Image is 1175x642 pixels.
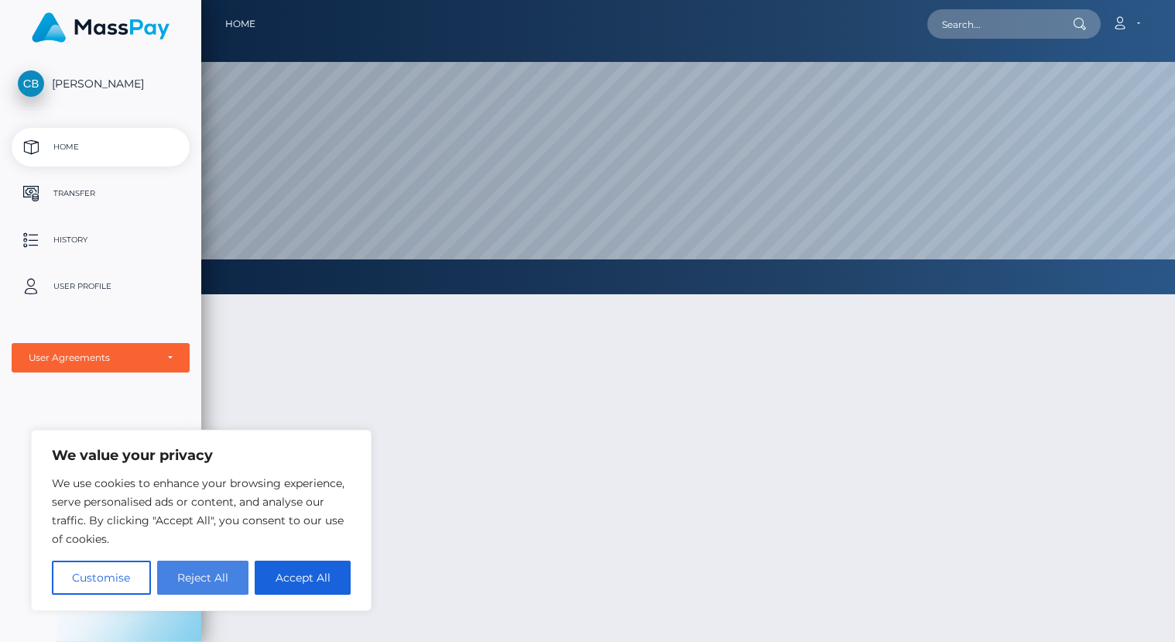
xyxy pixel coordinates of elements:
p: History [18,228,183,252]
p: We use cookies to enhance your browsing experience, serve personalised ads or content, and analys... [52,474,351,548]
div: User Agreements [29,352,156,364]
button: Accept All [255,561,351,595]
a: Transfer [12,174,190,213]
div: We value your privacy [31,430,372,611]
input: Search... [927,9,1073,39]
button: Customise [52,561,151,595]
span: [PERSON_NAME] [12,77,190,91]
a: User Profile [12,267,190,306]
button: Reject All [157,561,249,595]
a: History [12,221,190,259]
a: Home [12,128,190,167]
p: Transfer [18,182,183,205]
p: We value your privacy [52,446,351,465]
img: MassPay [32,12,170,43]
p: Home [18,136,183,159]
button: User Agreements [12,343,190,372]
a: Home [225,8,255,40]
p: User Profile [18,275,183,298]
